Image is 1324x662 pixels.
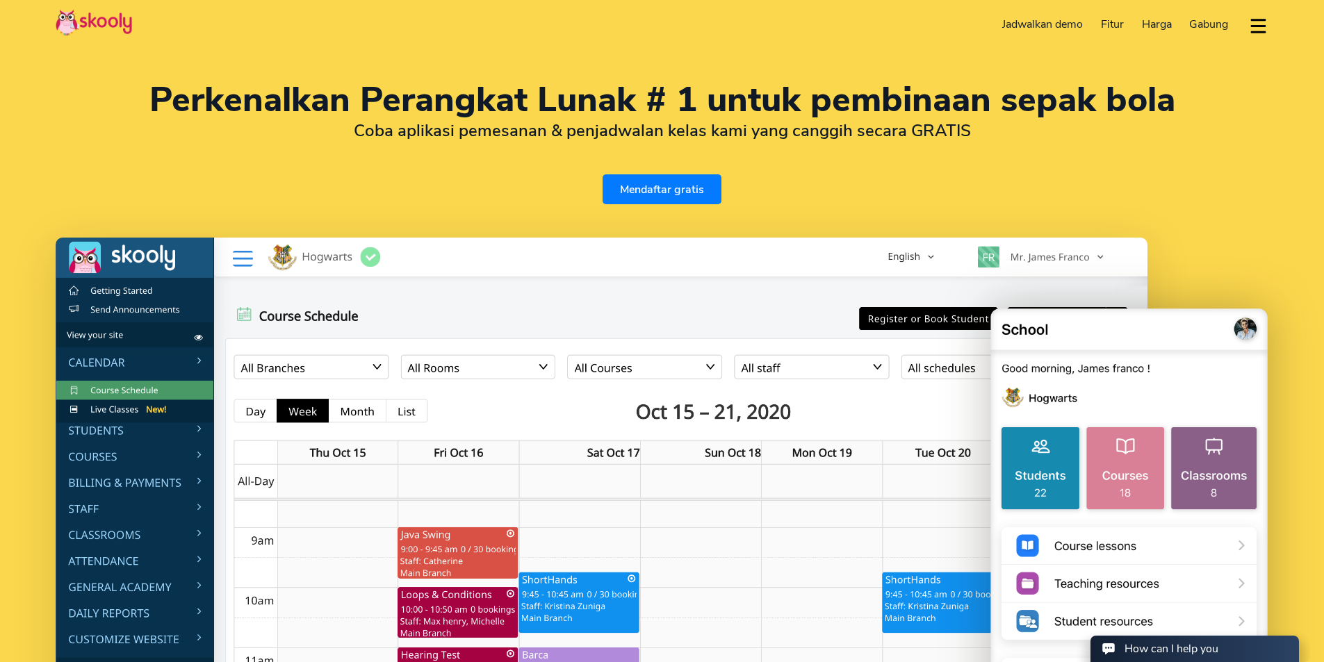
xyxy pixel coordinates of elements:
[56,9,132,36] img: Skooly
[1133,13,1181,35] a: Harga
[56,120,1268,141] h2: Coba aplikasi pemesanan & penjadwalan kelas kami yang canggih secara GRATIS
[1092,13,1133,35] a: Fitur
[56,83,1268,117] h1: Perkenalkan Perangkat Lunak # 1 untuk pembinaan sepak bola
[1189,17,1228,32] span: Gabung
[1142,17,1172,32] span: Harga
[994,13,1093,35] a: Jadwalkan demo
[1248,10,1268,42] button: dropdown menu
[603,174,721,204] a: Mendaftar gratis
[1180,13,1237,35] a: Gabung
